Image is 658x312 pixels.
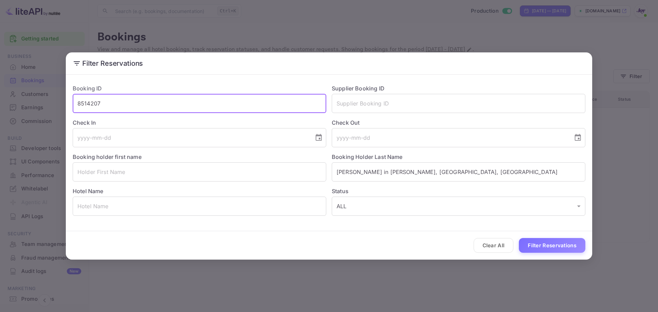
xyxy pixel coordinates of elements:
button: Choose date [312,131,326,145]
label: Booking ID [73,85,102,92]
input: Supplier Booking ID [332,94,585,113]
input: Hotel Name [73,197,326,216]
button: Choose date [571,131,585,145]
input: yyyy-mm-dd [332,128,568,147]
h2: Filter Reservations [66,52,592,74]
div: ALL [332,197,585,216]
input: Booking ID [73,94,326,113]
label: Booking holder first name [73,153,142,160]
label: Status [332,187,585,195]
button: Clear All [474,238,514,253]
label: Booking Holder Last Name [332,153,403,160]
input: Holder Last Name [332,162,585,182]
button: Filter Reservations [519,238,585,253]
input: Holder First Name [73,162,326,182]
input: yyyy-mm-dd [73,128,309,147]
label: Check In [73,118,326,127]
label: Hotel Name [73,188,103,195]
label: Check Out [332,118,585,127]
label: Supplier Booking ID [332,85,385,92]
